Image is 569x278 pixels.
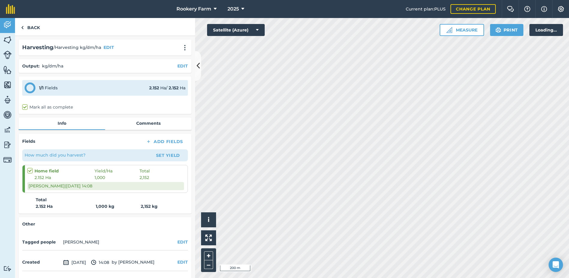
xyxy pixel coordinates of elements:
h4: Tagged people [22,239,61,245]
img: A question mark icon [524,6,531,12]
button: EDIT [104,44,114,51]
span: Rookery Farm [176,5,211,13]
p: How much did you harvest? [25,152,86,158]
strong: Home field [35,168,95,174]
button: – [204,260,213,269]
img: svg+xml;base64,PD94bWwgdmVyc2lvbj0iMS4wIiBlbmNvZGluZz0idXRmLTgiPz4KPCEtLSBHZW5lcmF0b3I6IEFkb2JlIE... [3,51,12,59]
div: Loading... [529,24,563,36]
strong: 2.152 [169,85,179,91]
img: svg+xml;base64,PHN2ZyB4bWxucz0iaHR0cDovL3d3dy53My5vcmcvMjAwMC9zdmciIHdpZHRoPSI5IiBoZWlnaHQ9IjI0Ii... [21,24,24,31]
img: svg+xml;base64,PD94bWwgdmVyc2lvbj0iMS4wIiBlbmNvZGluZz0idXRmLTgiPz4KPCEtLSBHZW5lcmF0b3I6IEFkb2JlIE... [3,110,12,119]
img: fieldmargin Logo [6,4,15,14]
span: 2025 [227,5,239,13]
div: [PERSON_NAME] | [DATE] 14:08 [27,182,184,190]
img: Two speech bubbles overlapping with the left bubble in the forefront [507,6,514,12]
button: Set Yield [151,151,185,160]
h4: Output : [22,63,40,69]
strong: 2.152 [149,85,159,91]
span: Current plan : PLUS [406,6,446,12]
label: Mark all as complete [22,104,73,110]
span: 2.152 Ha [35,174,95,181]
span: [DATE] [63,259,86,266]
img: svg+xml;base64,PD94bWwgdmVyc2lvbj0iMS4wIiBlbmNvZGluZz0idXRmLTgiPz4KPCEtLSBHZW5lcmF0b3I6IEFkb2JlIE... [63,259,69,266]
img: A cog icon [557,6,564,12]
li: [PERSON_NAME] [63,239,99,245]
img: svg+xml;base64,PD94bWwgdmVyc2lvbj0iMS4wIiBlbmNvZGluZz0idXRmLTgiPz4KPCEtLSBHZW5lcmF0b3I6IEFkb2JlIE... [3,95,12,104]
button: Satellite (Azure) [207,24,265,36]
img: svg+xml;base64,PHN2ZyB4bWxucz0iaHR0cDovL3d3dy53My5vcmcvMjAwMC9zdmciIHdpZHRoPSIyMCIgaGVpZ2h0PSIyNC... [181,45,188,51]
a: Comments [105,118,191,129]
h2: Harvesting [22,43,53,52]
div: by [PERSON_NAME] [22,254,188,271]
div: Ha / Ha [149,85,185,91]
span: Yield / Ha [95,168,140,174]
p: kg/dm/ha [42,63,63,69]
strong: 2.152 Ha [36,203,96,210]
div: Fields [39,85,58,91]
span: i [208,216,209,223]
button: Print [490,24,524,36]
strong: Total [36,196,47,203]
img: svg+xml;base64,PHN2ZyB4bWxucz0iaHR0cDovL3d3dy53My5vcmcvMjAwMC9zdmciIHdpZHRoPSIxNyIgaGVpZ2h0PSIxNy... [541,5,547,13]
button: i [201,212,216,227]
img: svg+xml;base64,PHN2ZyB4bWxucz0iaHR0cDovL3d3dy53My5vcmcvMjAwMC9zdmciIHdpZHRoPSIxOSIgaGVpZ2h0PSIyNC... [495,26,501,34]
a: Back [15,18,46,36]
h4: Fields [22,138,35,145]
div: Open Intercom Messenger [549,258,563,272]
button: + [204,251,213,260]
img: svg+xml;base64,PD94bWwgdmVyc2lvbj0iMS4wIiBlbmNvZGluZz0idXRmLTgiPz4KPCEtLSBHZW5lcmF0b3I6IEFkb2JlIE... [3,140,12,149]
img: Ruler icon [446,27,452,33]
img: svg+xml;base64,PHN2ZyB4bWxucz0iaHR0cDovL3d3dy53My5vcmcvMjAwMC9zdmciIHdpZHRoPSI1NiIgaGVpZ2h0PSI2MC... [3,80,12,89]
strong: 2,152 kg [141,204,158,209]
img: Four arrows, one pointing top left, one top right, one bottom right and the last bottom left [205,235,212,241]
h4: Other [22,221,188,227]
button: EDIT [177,63,188,69]
img: svg+xml;base64,PD94bWwgdmVyc2lvbj0iMS4wIiBlbmNvZGluZz0idXRmLTgiPz4KPCEtLSBHZW5lcmF0b3I6IEFkb2JlIE... [3,266,12,271]
button: EDIT [177,259,188,265]
button: Add Fields [141,137,188,146]
img: svg+xml;base64,PHN2ZyB4bWxucz0iaHR0cDovL3d3dy53My5vcmcvMjAwMC9zdmciIHdpZHRoPSI1NiIgaGVpZ2h0PSI2MC... [3,65,12,74]
span: 2,152 [140,174,149,181]
img: svg+xml;base64,PHN2ZyB4bWxucz0iaHR0cDovL3d3dy53My5vcmcvMjAwMC9zdmciIHdpZHRoPSI1NiIgaGVpZ2h0PSI2MC... [3,35,12,44]
a: Info [19,118,105,129]
span: 14:08 [91,259,109,266]
a: Change plan [450,4,496,14]
button: Measure [440,24,484,36]
strong: 1,000 kg [96,203,141,210]
img: svg+xml;base64,PD94bWwgdmVyc2lvbj0iMS4wIiBlbmNvZGluZz0idXRmLTgiPz4KPCEtLSBHZW5lcmF0b3I6IEFkb2JlIE... [3,20,12,29]
strong: 1 / 1 [39,85,44,91]
span: / Harvesting kg/dm/ha [53,44,101,51]
img: svg+xml;base64,PD94bWwgdmVyc2lvbj0iMS4wIiBlbmNvZGluZz0idXRmLTgiPz4KPCEtLSBHZW5lcmF0b3I6IEFkb2JlIE... [3,125,12,134]
span: 1,000 [95,174,140,181]
h4: Created [22,259,61,265]
span: Total [140,168,150,174]
img: svg+xml;base64,PD94bWwgdmVyc2lvbj0iMS4wIiBlbmNvZGluZz0idXRmLTgiPz4KPCEtLSBHZW5lcmF0b3I6IEFkb2JlIE... [91,259,96,266]
img: svg+xml;base64,PD94bWwgdmVyc2lvbj0iMS4wIiBlbmNvZGluZz0idXRmLTgiPz4KPCEtLSBHZW5lcmF0b3I6IEFkb2JlIE... [3,156,12,164]
button: EDIT [177,239,188,245]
